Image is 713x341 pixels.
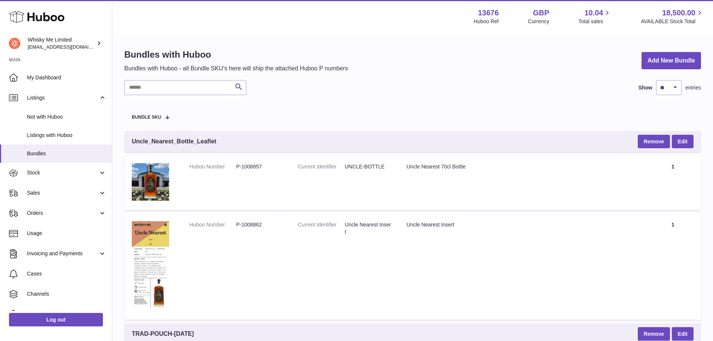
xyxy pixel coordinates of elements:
[27,210,98,217] span: Orders
[27,250,98,257] span: Invoicing and Payments
[641,18,704,25] span: AVAILABLE Stock Total
[9,38,20,49] img: orders@whiskyshop.com
[638,327,670,341] button: Remove
[533,8,549,18] strong: GBP
[672,135,694,148] a: Edit
[132,330,194,338] span: TRAD-POUCH-[DATE]
[406,221,637,228] div: Uncle Nearest Insert
[27,132,106,139] span: Listings with Huboo
[27,94,98,101] span: Listings
[672,327,694,341] a: Edit
[578,18,612,25] span: Total sales
[28,36,95,51] div: Whisky Me Limited
[132,221,169,310] img: Uncle Nearest Insert
[236,163,283,170] dd: P-1008857
[578,8,612,25] a: 10.04 Total sales
[27,74,106,81] span: My Dashboard
[685,84,701,91] span: entries
[345,221,391,235] dd: Uncle Nearest Insert
[27,270,106,277] span: Cases
[406,163,637,170] div: Uncle Nearest 70cl Bottle
[189,221,236,228] dt: Huboo Number
[345,163,391,170] dd: UNCLE-BOTTLE
[27,290,106,298] span: Channels
[28,44,110,50] span: [EMAIL_ADDRESS][DOMAIN_NAME]
[132,163,169,201] img: Uncle Nearest 70cl Bottle
[528,18,549,25] div: Currency
[645,156,701,210] td: 1
[27,230,106,237] span: Usage
[478,8,499,18] strong: 13676
[9,313,103,326] a: Log out
[27,150,106,157] span: Bundles
[662,8,695,18] span: 18,500.00
[298,221,345,235] dt: Current identifier
[124,64,348,73] p: Bundles with Huboo - all Bundle SKU's here will ship the attached Huboo P numbers
[27,113,106,121] span: Not with Huboo
[236,221,283,228] dd: P-1008862
[132,137,216,146] span: Uncle_Nearest_Bottle_Leaflet
[124,49,348,61] h1: Bundles with Huboo
[639,84,652,91] label: Show
[132,115,161,120] span: Bundle SKU
[298,163,345,170] dt: Current identifier
[27,169,98,176] span: Stock
[474,18,499,25] div: Huboo Ref
[645,214,701,320] td: 1
[189,163,236,170] dt: Huboo Number
[638,135,670,148] button: Remove
[641,8,704,25] a: 18,500.00 AVAILABLE Stock Total
[642,52,701,70] a: Add New Bundle
[584,8,603,18] span: 10.04
[27,189,98,197] span: Sales
[27,311,106,318] span: Settings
